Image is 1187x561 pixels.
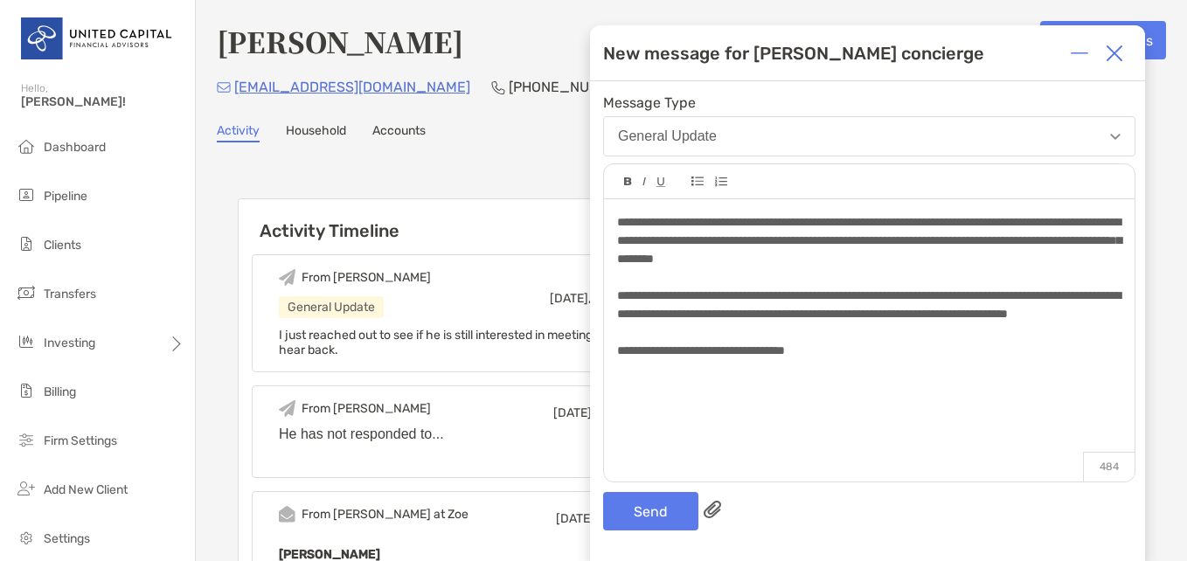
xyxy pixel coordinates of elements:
[217,21,463,61] h4: [PERSON_NAME]
[44,482,128,497] span: Add New Client
[286,123,346,142] a: Household
[603,43,984,64] div: New message for [PERSON_NAME] concierge
[44,433,117,448] span: Firm Settings
[302,401,431,416] div: From [PERSON_NAME]
[556,511,594,526] span: [DATE]
[656,177,665,187] img: Editor control icon
[372,123,426,142] a: Accounts
[16,478,37,499] img: add_new_client icon
[279,506,295,523] img: Event icon
[44,140,106,155] span: Dashboard
[1083,452,1135,481] p: 484
[44,189,87,204] span: Pipeline
[279,426,728,442] div: He has not responded to...
[603,492,698,530] button: Send
[44,287,96,301] span: Transfers
[44,336,95,350] span: Investing
[603,94,1135,111] span: Message Type
[21,94,184,109] span: [PERSON_NAME]!
[44,531,90,546] span: Settings
[16,429,37,450] img: firm-settings icon
[279,400,295,417] img: Event icon
[302,507,469,522] div: From [PERSON_NAME] at Zoe
[642,177,646,186] img: Editor control icon
[302,270,431,285] div: From [PERSON_NAME]
[279,328,713,357] span: I just reached out to see if he is still interested in meeting. I will let you know if I hear back.
[16,527,37,548] img: settings icon
[16,331,37,352] img: investing icon
[44,238,81,253] span: Clients
[491,80,505,94] img: Phone Icon
[16,184,37,205] img: pipeline icon
[16,380,37,401] img: billing icon
[217,123,260,142] a: Activity
[618,128,717,144] div: General Update
[1106,45,1123,62] img: Close
[44,384,76,399] span: Billing
[624,177,632,186] img: Editor control icon
[234,76,470,98] p: [EMAIL_ADDRESS][DOMAIN_NAME]
[905,21,1026,59] button: Open Account
[509,76,632,98] p: [PHONE_NUMBER]
[1040,21,1166,59] button: Transfer Funds
[603,116,1135,156] button: General Update
[217,82,231,93] img: Email Icon
[16,233,37,254] img: clients icon
[691,177,704,186] img: Editor control icon
[1071,45,1088,62] img: Expand or collapse
[553,405,592,420] span: [DATE]
[16,135,37,156] img: dashboard icon
[16,282,37,303] img: transfers icon
[279,296,384,318] div: General Update
[550,291,591,306] span: [DATE],
[1110,134,1121,140] img: Open dropdown arrow
[21,7,174,70] img: United Capital Logo
[714,177,727,187] img: Editor control icon
[239,199,768,241] h6: Activity Timeline
[704,501,721,518] img: paperclip attachments
[279,269,295,286] img: Event icon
